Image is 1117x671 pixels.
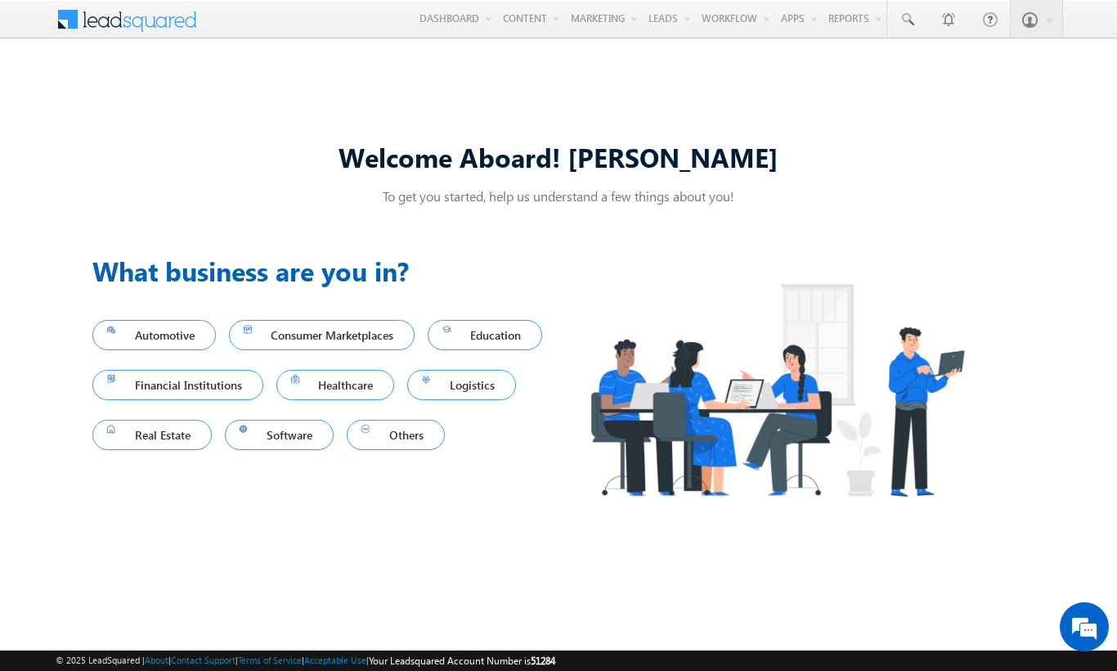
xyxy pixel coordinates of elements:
span: Education [442,324,527,346]
span: 51284 [531,655,555,667]
span: Automotive [107,324,201,346]
img: Industry.png [558,251,995,529]
a: Acceptable Use [304,655,366,665]
a: Contact Support [171,655,236,665]
span: Software [240,424,320,446]
span: Your Leadsquared Account Number is [369,655,555,667]
span: Real Estate [107,424,197,446]
span: Healthcare [291,374,380,396]
a: Terms of Service [238,655,302,665]
span: Logistics [422,374,501,396]
a: About [145,655,168,665]
span: © 2025 LeadSquared | | | | | [56,653,555,669]
span: Financial Institutions [107,374,249,396]
p: To get you started, help us understand a few things about you! [92,187,1025,205]
h3: What business are you in? [92,251,558,290]
div: Welcome Aboard! [PERSON_NAME] [92,139,1025,174]
span: Others [361,424,430,446]
span: Consumer Marketplaces [244,324,401,346]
